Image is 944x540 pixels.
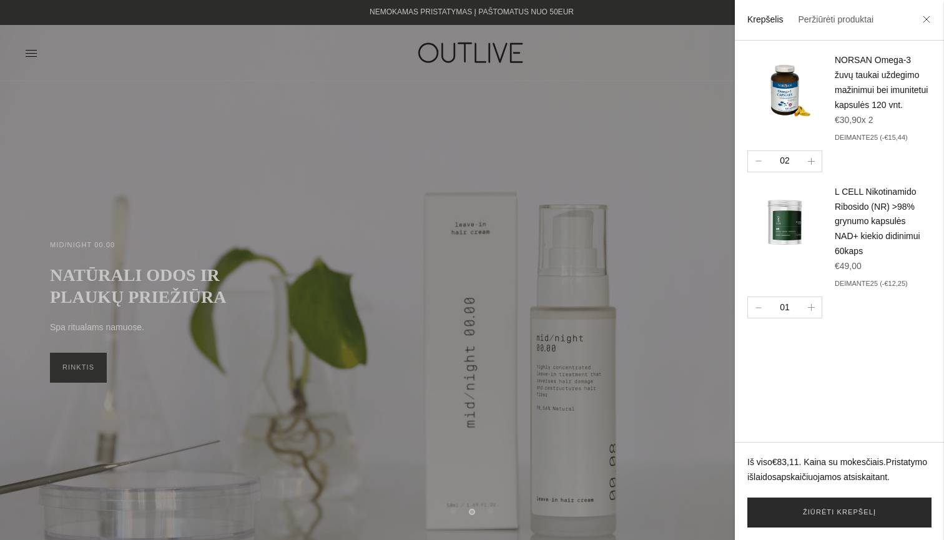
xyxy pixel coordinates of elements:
a: L CELL Nikotinamido Ribosido (NR) >98% grynumo kapsulės NAD+ kiekio didinimui 60kaps [835,187,920,257]
a: Krepšelis [747,14,784,24]
li: DEIMANTE25 (-€15,44) [835,130,932,145]
img: l-cell-NR-outlive_a6e890e7-a833-4522-af5f-cde6b53b002b_200x.png [747,185,822,260]
li: DEIMANTE25 (-€12,25) [835,277,932,292]
p: Iš viso . Kaina su mokesčiais. apskaičiuojamos atsiskaitant. [747,455,932,485]
a: NORSAN Omega-3 žuvų taukai uždegimo mažinimui bei imunitetui kapsulės 120 vnt. [835,55,928,110]
span: €30,90 [835,115,873,125]
a: Peržiūrėti produktai [798,14,873,24]
span: €83,11 [772,457,799,467]
span: €49,00 [835,261,862,271]
div: 01 [775,301,795,314]
a: Žiūrėti krepšelį [747,498,932,528]
img: NORSAN-Omega-3-Capsules-outlive_1_200x.png [747,53,822,128]
a: Pristatymo išlaidos [747,457,927,482]
div: 02 [775,155,795,168]
span: x 2 [862,115,873,125]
